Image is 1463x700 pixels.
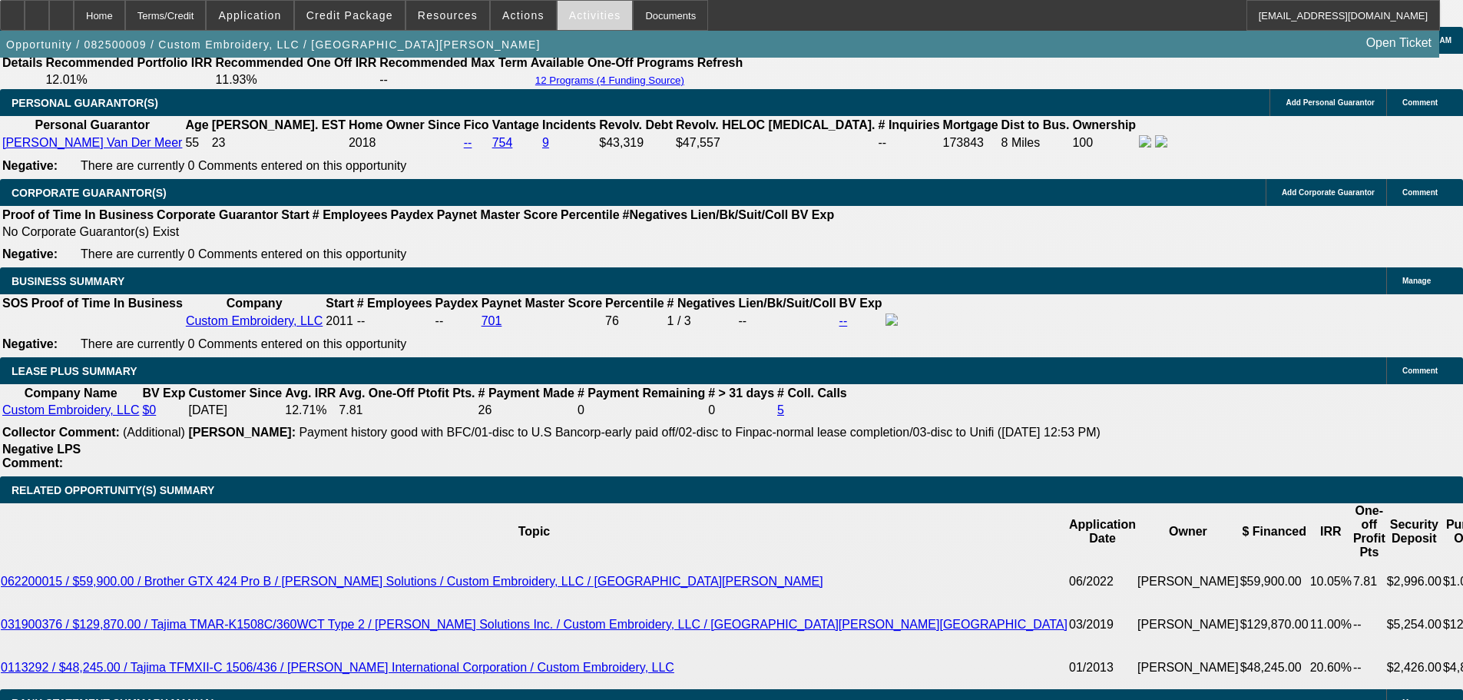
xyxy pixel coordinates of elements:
b: # Negatives [667,297,736,310]
a: -- [839,314,848,327]
div: 76 [605,314,664,328]
td: 11.00% [1309,603,1352,646]
div: 1 / 3 [667,314,736,328]
td: -- [1352,646,1386,689]
td: $59,900.00 [1240,560,1309,603]
b: Percentile [605,297,664,310]
img: linkedin-icon.png [1155,135,1167,148]
a: -- [464,136,472,149]
td: 2011 [325,313,354,330]
th: Refresh [697,55,744,71]
b: Company [227,297,283,310]
a: 5 [777,403,784,416]
td: 100 [1071,134,1137,151]
a: Custom Embroidery, LLC [2,403,139,416]
b: Avg. IRR [285,386,336,400]
button: Resources [406,1,489,30]
th: Security Deposit [1386,503,1442,560]
b: Paynet Master Score [482,297,602,310]
b: [PERSON_NAME]: [188,426,296,439]
td: [DATE] [187,403,283,418]
b: Percentile [561,208,619,221]
span: Comment [1402,98,1438,107]
th: Available One-Off Programs [530,55,695,71]
b: BV Exp [839,297,882,310]
th: IRR [1309,503,1352,560]
td: 12.71% [284,403,336,418]
b: Vantage [492,118,539,131]
b: BV Exp [142,386,185,400]
td: 7.81 [1352,560,1386,603]
b: # Employees [313,208,388,221]
span: There are currently 0 Comments entered on this opportunity [81,159,406,172]
a: $0 [142,403,156,416]
td: $47,557 [675,134,876,151]
td: No Corporate Guarantor(s) Exist [2,224,841,240]
b: Avg. One-Off Ptofit Pts. [339,386,475,400]
b: Age [185,118,208,131]
img: facebook-icon.png [1139,135,1151,148]
td: $2,996.00 [1386,560,1442,603]
b: # Coll. Calls [777,386,847,400]
span: -- [357,314,366,327]
th: One-off Profit Pts [1352,503,1386,560]
td: [PERSON_NAME] [1137,603,1240,646]
th: Recommended One Off IRR [214,55,377,71]
span: Payment history good with BFC/01-disc to U.S Bancorp-early paid off/02-disc to Finpac-normal leas... [299,426,1100,439]
td: 11.93% [214,72,377,88]
span: Credit Package [306,9,393,22]
button: Actions [491,1,556,30]
td: 8 Miles [1001,134,1071,151]
td: 10.05% [1309,560,1352,603]
td: 0 [577,403,706,418]
b: # Payment Remaining [578,386,705,400]
td: 173843 [942,134,999,151]
th: $ Financed [1240,503,1309,560]
b: Personal Guarantor [35,118,150,131]
span: Add Corporate Guarantor [1282,188,1375,197]
span: 2018 [349,136,376,149]
td: 0 [707,403,775,418]
td: $129,870.00 [1240,603,1309,646]
span: BUSINESS SUMMARY [12,275,124,287]
td: 23 [211,134,346,151]
a: Open Ticket [1360,30,1438,56]
b: Lien/Bk/Suit/Coll [738,297,836,310]
span: Activities [569,9,621,22]
td: $48,245.00 [1240,646,1309,689]
span: There are currently 0 Comments entered on this opportunity [81,337,406,350]
span: Actions [502,9,544,22]
b: # Employees [357,297,432,310]
a: Custom Embroidery, LLC [186,314,323,327]
th: Details [2,55,43,71]
span: There are currently 0 Comments entered on this opportunity [81,247,406,260]
b: Paydex [435,297,478,310]
a: 031900376 / $129,870.00 / Tajima TMAR-K1508C/360WCT Type 2 / [PERSON_NAME] Solutions Inc. / Custo... [1,618,1067,631]
th: Owner [1137,503,1240,560]
td: -- [878,134,941,151]
a: 0113292 / $48,245.00 / Tajima TFMXII-C 1506/436 / [PERSON_NAME] International Corporation / Custo... [1,661,674,674]
td: [PERSON_NAME] [1137,646,1240,689]
b: Ownership [1072,118,1136,131]
b: Negative: [2,337,58,350]
b: BV Exp [791,208,834,221]
th: Proof of Time In Business [31,296,184,311]
b: #Negatives [623,208,688,221]
b: Mortgage [943,118,998,131]
span: CORPORATE GUARANTOR(S) [12,187,167,199]
a: 701 [482,314,502,327]
a: [PERSON_NAME] Van Der Meer [2,136,182,149]
span: Comment [1402,367,1438,375]
th: Proof of Time In Business [2,207,154,223]
span: LEASE PLUS SUMMARY [12,365,137,377]
td: 55 [184,134,209,151]
a: 754 [492,136,513,149]
b: Home Owner Since [349,118,461,131]
td: -- [379,72,528,88]
td: -- [737,313,836,330]
b: Paynet Master Score [437,208,558,221]
b: # > 31 days [708,386,774,400]
b: # Payment Made [478,386,574,400]
button: Activities [558,1,633,30]
b: Incidents [542,118,596,131]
